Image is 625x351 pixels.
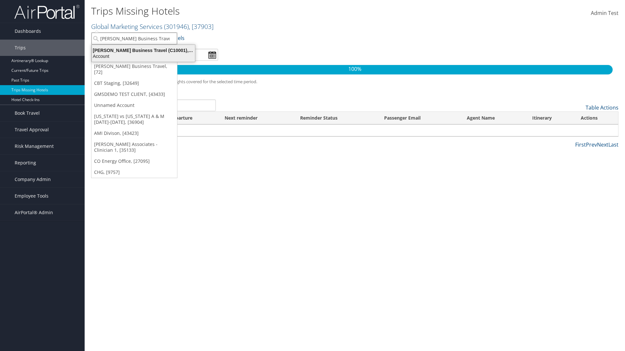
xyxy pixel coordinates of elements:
input: Search Accounts [91,32,177,45]
a: Admin Test [591,3,618,23]
a: Unnamed Account [91,100,177,111]
th: Actions [575,112,618,124]
a: CBT Staging, [32649] [91,78,177,89]
a: [PERSON_NAME] Business Travel, [72] [91,61,177,78]
span: , [ 37903 ] [189,22,214,31]
a: First [575,141,586,148]
a: CO Energy Office, [27095] [91,156,177,167]
span: Trips [15,40,26,56]
th: Departure: activate to sort column ascending [164,112,219,124]
th: Agent Name [461,112,526,124]
span: Admin Test [591,9,618,17]
span: Employee Tools [15,188,49,204]
span: Dashboards [15,23,41,39]
a: Last [608,141,618,148]
a: AMI Divison, [43423] [91,128,177,139]
h5: * progress bar represents overnights covered for the selected time period. [96,79,614,85]
span: Book Travel [15,105,40,121]
a: Table Actions [586,104,618,111]
span: Reporting [15,155,36,171]
div: [PERSON_NAME] Business Travel (C10001), [72] [88,47,199,53]
p: Filter: [91,34,443,43]
th: Reminder Status [294,112,378,124]
a: [US_STATE] vs [US_STATE] A & M [DATE]-[DATE], [36904] [91,111,177,128]
a: [PERSON_NAME] Associates - Clinician 1, [35133] [91,139,177,156]
span: Risk Management [15,138,54,154]
th: Passenger Email: activate to sort column ascending [378,112,461,124]
th: Itinerary [526,112,575,124]
th: Next reminder [219,112,294,124]
span: Company Admin [15,171,51,188]
h1: Trips Missing Hotels [91,4,443,18]
a: Next [597,141,608,148]
a: Global Marketing Services [91,22,214,31]
span: ( 301946 ) [164,22,189,31]
div: Account [88,53,199,59]
span: AirPortal® Admin [15,204,53,221]
img: airportal-logo.png [14,4,79,19]
p: 100% [97,65,613,73]
a: Prev [586,141,597,148]
td: All overnight stays are covered. [91,124,618,136]
a: GMSDEMO TEST CLIENT, [43433] [91,89,177,100]
a: CHG, [9757] [91,167,177,178]
span: Travel Approval [15,122,49,138]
